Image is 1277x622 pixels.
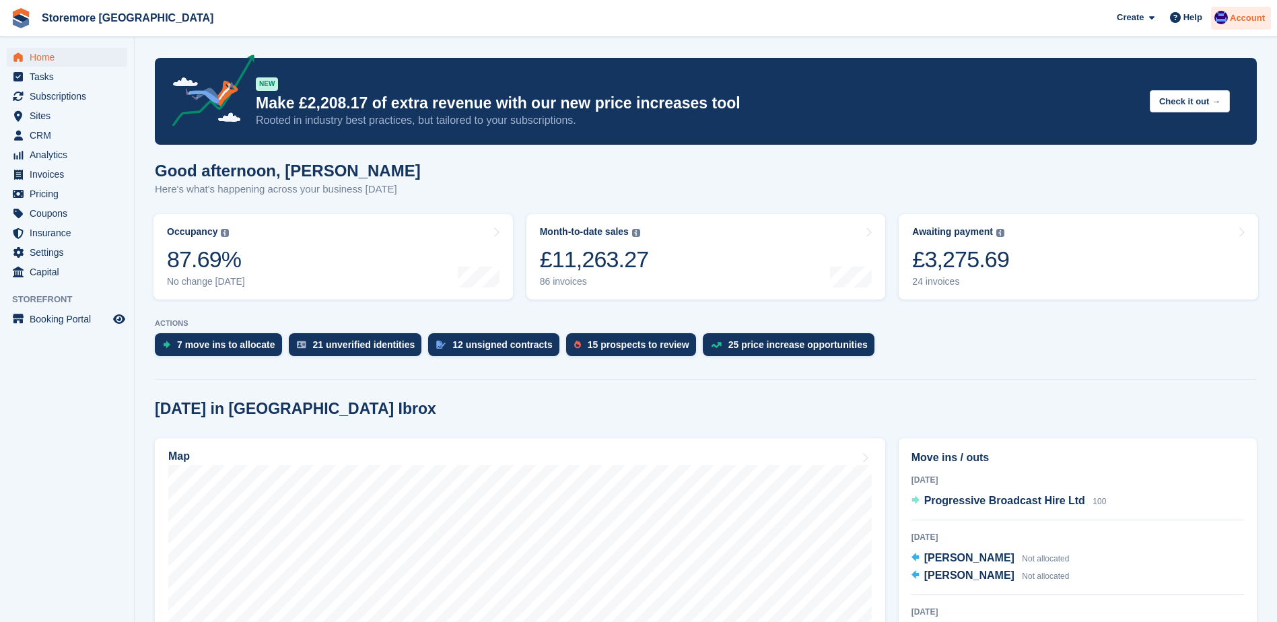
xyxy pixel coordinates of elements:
a: 12 unsigned contracts [428,333,566,363]
div: 24 invoices [912,276,1009,287]
span: Create [1117,11,1144,24]
div: No change [DATE] [167,276,245,287]
p: ACTIONS [155,319,1257,328]
a: menu [7,165,127,184]
a: menu [7,223,127,242]
h2: Move ins / outs [911,450,1244,466]
span: Home [30,48,110,67]
a: menu [7,263,127,281]
span: Coupons [30,204,110,223]
a: Storemore [GEOGRAPHIC_DATA] [36,7,219,29]
a: menu [7,184,127,203]
a: menu [7,126,127,145]
a: menu [7,310,127,329]
span: Settings [30,243,110,262]
span: Subscriptions [30,87,110,106]
span: Help [1183,11,1202,24]
a: 7 move ins to allocate [155,333,289,363]
img: verify_identity-adf6edd0f0f0b5bbfe63781bf79b02c33cf7c696d77639b501bdc392416b5a36.svg [297,341,306,349]
span: Not allocated [1022,554,1069,563]
div: Occupancy [167,226,217,238]
p: Make £2,208.17 of extra revenue with our new price increases tool [256,94,1139,113]
img: icon-info-grey-7440780725fd019a000dd9b08b2336e03edf1995a4989e88bcd33f0948082b44.svg [632,229,640,237]
span: Progressive Broadcast Hire Ltd [924,495,1085,506]
span: Account [1230,11,1265,25]
div: Month-to-date sales [540,226,629,238]
p: Here's what's happening across your business [DATE] [155,182,421,197]
img: price-adjustments-announcement-icon-8257ccfd72463d97f412b2fc003d46551f7dbcb40ab6d574587a9cd5c0d94... [161,55,255,131]
span: Not allocated [1022,572,1069,581]
a: Occupancy 87.69% No change [DATE] [153,214,513,300]
div: [DATE] [911,606,1244,618]
h1: Good afternoon, [PERSON_NAME] [155,162,421,180]
a: menu [7,145,127,164]
img: contract_signature_icon-13c848040528278c33f63329250d36e43548de30e8caae1d1a13099fd9432cc5.svg [436,341,446,349]
div: £3,275.69 [912,246,1009,273]
div: [DATE] [911,474,1244,486]
span: Pricing [30,184,110,203]
a: menu [7,87,127,106]
a: 21 unverified identities [289,333,429,363]
span: Sites [30,106,110,125]
img: price_increase_opportunities-93ffe204e8149a01c8c9dc8f82e8f89637d9d84a8eef4429ea346261dce0b2c0.svg [711,342,722,348]
span: Insurance [30,223,110,242]
div: Awaiting payment [912,226,993,238]
a: menu [7,48,127,67]
div: 86 invoices [540,276,649,287]
span: Booking Portal [30,310,110,329]
span: Capital [30,263,110,281]
a: 15 prospects to review [566,333,703,363]
div: 21 unverified identities [313,339,415,350]
div: [DATE] [911,531,1244,543]
img: move_ins_to_allocate_icon-fdf77a2bb77ea45bf5b3d319d69a93e2d87916cf1d5bf7949dd705db3b84f3ca.svg [163,341,170,349]
a: menu [7,243,127,262]
img: Angela [1214,11,1228,24]
a: Awaiting payment £3,275.69 24 invoices [899,214,1258,300]
span: [PERSON_NAME] [924,552,1014,563]
img: icon-info-grey-7440780725fd019a000dd9b08b2336e03edf1995a4989e88bcd33f0948082b44.svg [996,229,1004,237]
a: [PERSON_NAME] Not allocated [911,567,1070,585]
span: 100 [1093,497,1106,506]
span: Analytics [30,145,110,164]
span: [PERSON_NAME] [924,569,1014,581]
span: Storefront [12,293,134,306]
span: CRM [30,126,110,145]
a: Month-to-date sales £11,263.27 86 invoices [526,214,886,300]
img: stora-icon-8386f47178a22dfd0bd8f6a31ec36ba5ce8667c1dd55bd0f319d3a0aa187defe.svg [11,8,31,28]
div: £11,263.27 [540,246,649,273]
span: Invoices [30,165,110,184]
div: 15 prospects to review [588,339,689,350]
div: 12 unsigned contracts [452,339,553,350]
a: 25 price increase opportunities [703,333,881,363]
a: Preview store [111,311,127,327]
button: Check it out → [1150,90,1230,112]
img: icon-info-grey-7440780725fd019a000dd9b08b2336e03edf1995a4989e88bcd33f0948082b44.svg [221,229,229,237]
span: Tasks [30,67,110,86]
a: [PERSON_NAME] Not allocated [911,550,1070,567]
div: 25 price increase opportunities [728,339,868,350]
div: 87.69% [167,246,245,273]
a: menu [7,106,127,125]
p: Rooted in industry best practices, but tailored to your subscriptions. [256,113,1139,128]
a: menu [7,67,127,86]
div: 7 move ins to allocate [177,339,275,350]
div: NEW [256,77,278,91]
h2: Map [168,450,190,462]
h2: [DATE] in [GEOGRAPHIC_DATA] Ibrox [155,400,436,418]
a: menu [7,204,127,223]
a: Progressive Broadcast Hire Ltd 100 [911,493,1107,510]
img: prospect-51fa495bee0391a8d652442698ab0144808aea92771e9ea1ae160a38d050c398.svg [574,341,581,349]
